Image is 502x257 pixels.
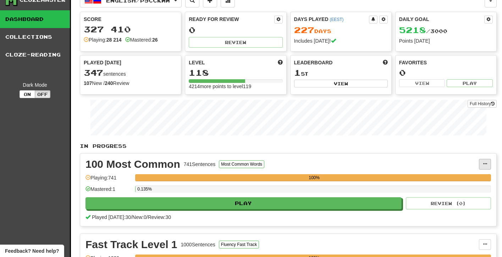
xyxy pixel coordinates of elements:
p: In Progress [80,143,497,150]
span: 347 [84,68,103,77]
span: / [147,214,148,220]
div: st [294,68,388,77]
div: Daily Goal [399,16,484,23]
div: Day s [294,26,388,35]
span: Score more points to level up [278,59,283,66]
span: Open feedback widget [5,247,59,255]
span: Level [189,59,205,66]
div: Mastered: 1 [85,186,132,197]
strong: 107 [84,80,92,86]
button: Review (0) [406,197,491,209]
a: Full History [468,100,497,108]
span: Review: 30 [148,214,171,220]
div: 100 Most Common [85,159,180,170]
span: 227 [294,25,314,35]
div: Dark Mode [5,81,65,89]
button: Review [189,37,282,48]
span: Played [DATE] [84,59,121,66]
div: Playing: 741 [85,174,132,186]
span: / [131,214,132,220]
button: Play [85,197,402,209]
div: Score [84,16,177,23]
span: This week in points, UTC [383,59,388,66]
span: / 3000 [399,28,447,34]
span: New: 0 [132,214,147,220]
button: Off [35,90,50,98]
div: 1000 Sentences [181,241,215,248]
div: Days Played [294,16,369,23]
strong: 26 [152,37,158,43]
div: 4214 more points to level 119 [189,83,282,90]
button: View [399,79,445,87]
button: View [294,80,388,87]
div: Mastered: [125,36,158,43]
a: (EEST) [330,17,343,22]
button: On [20,90,35,98]
div: 100% [137,174,491,181]
div: 0 [399,68,493,77]
span: 5218 [399,25,426,35]
div: Ready for Review [189,16,274,23]
span: 1 [294,68,301,77]
div: sentences [84,68,177,77]
div: Favorites [399,59,493,66]
div: New / Review [84,80,177,87]
div: Includes [DATE]! [294,37,388,44]
div: Fast Track Level 1 [85,239,177,250]
span: Played [DATE]: 30 [92,214,131,220]
div: 118 [189,68,282,77]
div: 0 [189,26,282,34]
div: Playing: [84,36,122,43]
strong: 28 214 [106,37,122,43]
button: Most Common Words [219,160,264,168]
div: 741 Sentences [184,161,216,168]
div: Points [DATE] [399,37,493,44]
button: Fluency Fast Track [219,241,259,248]
strong: 240 [105,80,113,86]
button: Play [447,79,493,87]
div: 327 410 [84,25,177,34]
span: Leaderboard [294,59,333,66]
